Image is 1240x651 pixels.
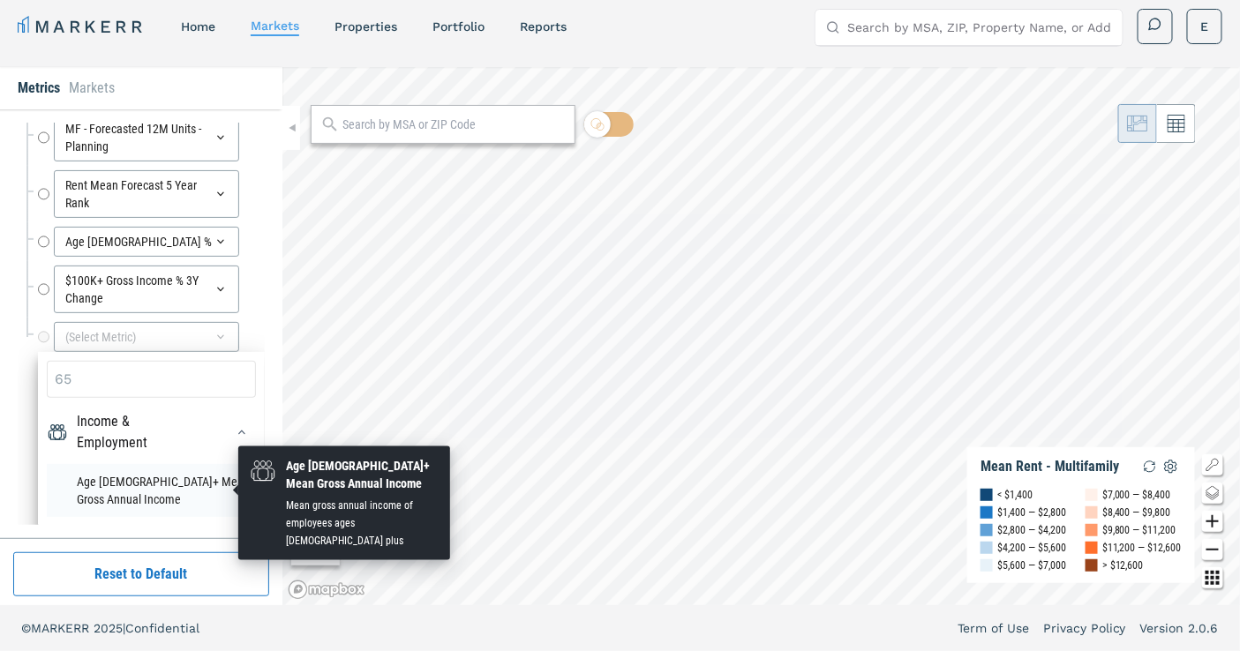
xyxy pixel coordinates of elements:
[286,497,440,550] div: Mean gross annual income of employees ages [DEMOGRAPHIC_DATA] plus
[94,621,125,635] span: 2025 |
[47,517,256,552] li: Age 65+ %
[54,170,239,218] div: Rent Mean Forecast 5 Year Rank
[1161,456,1182,477] img: Settings
[1202,454,1223,475] button: Show/Hide Legend Map Button
[288,580,365,600] a: Mapbox logo
[249,457,277,485] img: Income & Employment
[228,418,256,446] button: Income & EmploymentIncome & Employment
[1202,511,1223,532] button: Zoom in map button
[18,78,60,99] li: Metrics
[342,116,566,134] input: Search by MSA or ZIP Code
[958,619,1029,637] a: Term of Use
[286,457,440,492] div: Age [DEMOGRAPHIC_DATA]+ Mean Gross Annual Income
[47,422,68,443] img: Income & Employment
[1102,521,1176,539] div: $9,800 — $11,200
[18,14,146,39] a: MARKERR
[1139,456,1161,477] img: Reload Legend
[13,552,269,596] button: Reset to Default
[1102,486,1171,504] div: $7,000 — $8,400
[334,19,397,34] a: properties
[31,621,94,635] span: MARKERR
[54,322,239,352] div: (Select Metric)
[1202,539,1223,560] button: Zoom out map button
[847,10,1112,45] input: Search by MSA, ZIP, Property Name, or Address
[181,19,215,34] a: home
[69,78,115,99] li: Markets
[1102,557,1144,574] div: > $12,600
[21,621,31,635] span: ©
[54,227,239,257] div: Age [DEMOGRAPHIC_DATA] %
[1187,9,1222,44] button: E
[997,557,1066,574] div: $5,600 — $7,000
[981,458,1119,475] div: Mean Rent - Multifamily
[47,464,256,552] div: Income & EmploymentIncome & Employment
[77,411,203,453] div: Income & Employment
[1202,567,1223,588] button: Other options map button
[1202,483,1223,504] button: Change style map button
[47,411,256,453] div: Income & EmploymentIncome & Employment
[997,486,1033,504] div: < $1,400
[1140,619,1219,637] a: Version 2.0.6
[47,361,256,398] input: Search Metrics...
[432,19,485,34] a: Portfolio
[47,464,256,517] li: Age 65+ Mean Gross Annual Income
[54,266,239,313] div: $100K+ Gross Income % 3Y Change
[54,114,239,161] div: MF - Forecasted 12M Units - Planning
[251,19,299,33] a: markets
[997,521,1066,539] div: $2,800 — $4,200
[1102,539,1182,557] div: $11,200 — $12,600
[1201,18,1209,35] span: E
[520,19,567,34] a: reports
[997,504,1066,521] div: $1,400 — $2,800
[1102,504,1171,521] div: $8,400 — $9,800
[1043,619,1126,637] a: Privacy Policy
[997,539,1066,557] div: $4,200 — $5,600
[125,621,199,635] span: Confidential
